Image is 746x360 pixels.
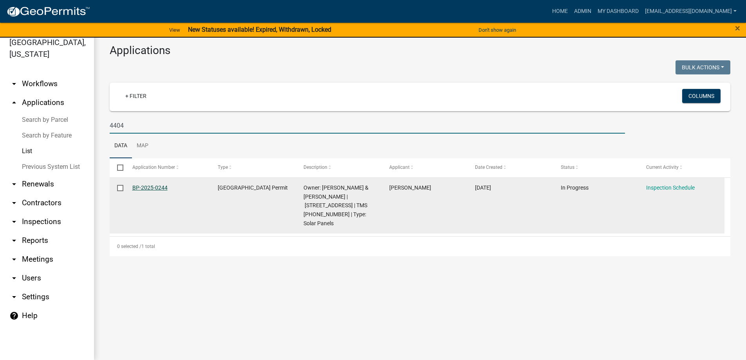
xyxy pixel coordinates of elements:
span: Abbeville County Building Permit [218,185,288,191]
button: Columns [682,89,721,103]
datatable-header-cell: Current Activity [639,158,724,177]
span: 07/17/2025 [475,185,491,191]
a: View [166,24,183,36]
datatable-header-cell: Type [210,158,296,177]
datatable-header-cell: Description [296,158,382,177]
h3: Applications [110,44,730,57]
datatable-header-cell: Date Created [468,158,553,177]
datatable-header-cell: Select [110,158,125,177]
strong: New Statuses available! Expired, Withdrawn, Locked [188,26,331,33]
button: Bulk Actions [676,60,730,74]
a: Inspection Schedule [646,185,695,191]
i: arrow_drop_down [9,236,19,245]
datatable-header-cell: Applicant [382,158,468,177]
a: Admin [571,4,594,19]
i: arrow_drop_down [9,198,19,208]
span: In Progress [561,185,589,191]
input: Search for applications [110,118,625,134]
div: 1 total [110,237,730,256]
span: Applicant [389,165,410,170]
button: Close [735,24,740,33]
i: arrow_drop_down [9,79,19,89]
button: Don't show again [475,24,519,36]
a: Map [132,134,153,159]
i: arrow_drop_down [9,273,19,283]
span: Status [561,165,574,170]
i: arrow_drop_down [9,255,19,264]
span: × [735,23,740,34]
a: + Filter [119,89,153,103]
span: Type [218,165,228,170]
span: Description [303,165,327,170]
i: arrow_drop_down [9,292,19,302]
span: Current Activity [646,165,679,170]
i: arrow_drop_down [9,217,19,226]
span: Owner: VIPPERMAN ROBERT JR & TERRY ANN MILLER | 4404 HWY 20 | TMS 043-00-00-118 | Type: Solar Panels [303,185,368,226]
span: Bradford Martz [389,185,431,191]
a: Data [110,134,132,159]
a: Home [549,4,571,19]
i: arrow_drop_up [9,98,19,107]
i: help [9,311,19,320]
i: arrow_drop_down [9,179,19,189]
span: 0 selected / [117,244,141,249]
datatable-header-cell: Status [553,158,639,177]
a: BP-2025-0244 [132,185,168,191]
a: [EMAIL_ADDRESS][DOMAIN_NAME] [642,4,740,19]
datatable-header-cell: Application Number [125,158,210,177]
span: Application Number [132,165,175,170]
span: Date Created [475,165,502,170]
a: My Dashboard [594,4,642,19]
